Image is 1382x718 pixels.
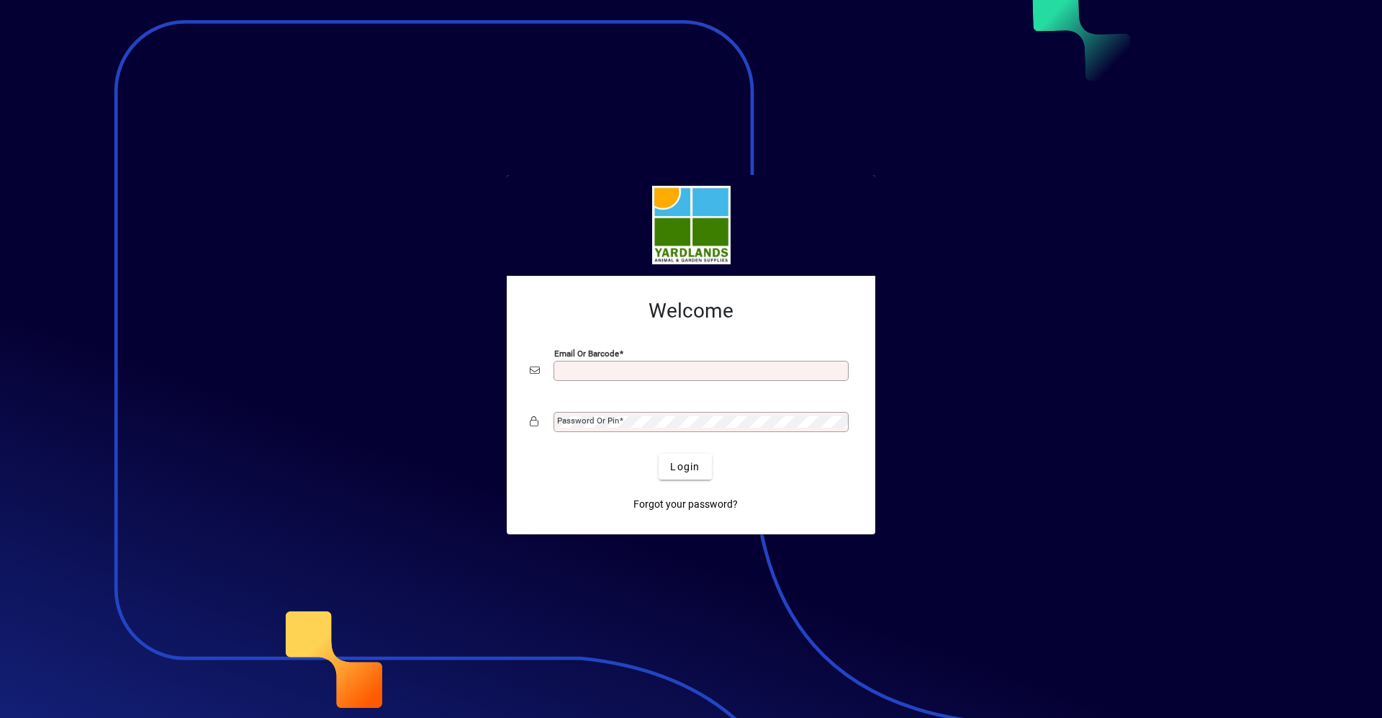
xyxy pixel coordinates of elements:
[633,497,738,512] span: Forgot your password?
[628,491,744,517] a: Forgot your password?
[530,299,852,323] h2: Welcome
[554,349,619,359] mat-label: Email or Barcode
[557,416,619,426] mat-label: Password or Pin
[659,454,711,480] button: Login
[670,459,700,475] span: Login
